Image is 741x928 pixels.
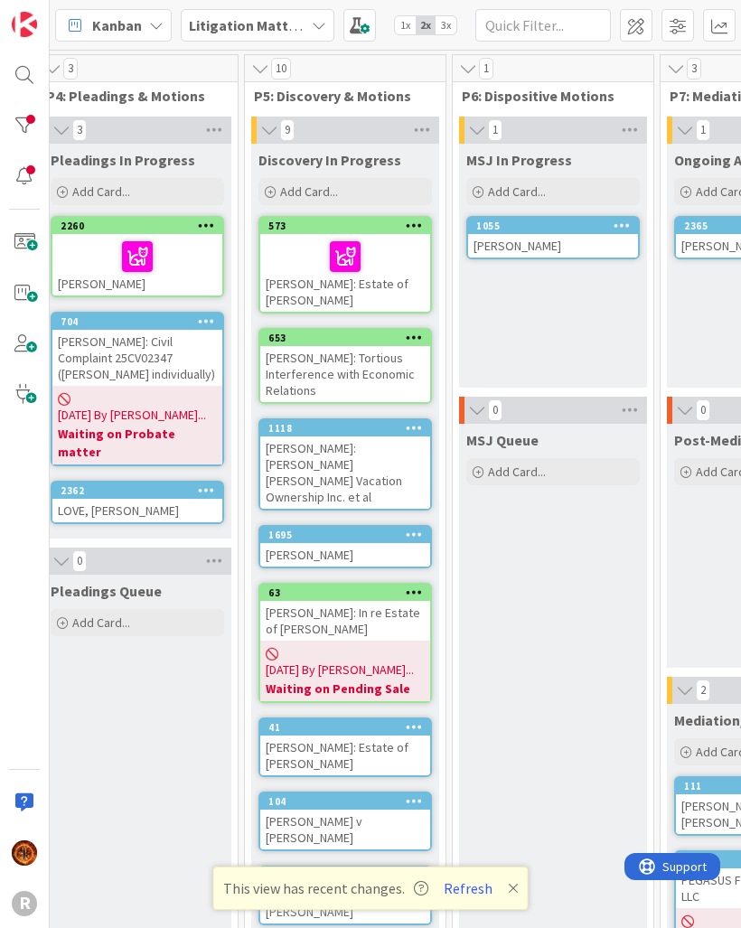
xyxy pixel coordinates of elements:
[72,119,87,141] span: 3
[52,218,222,234] div: 2260
[687,58,701,80] span: 3
[462,87,631,105] span: P6: Dispositive Motions
[72,614,130,631] span: Add Card...
[488,183,546,200] span: Add Card...
[260,793,430,810] div: 104
[696,119,710,141] span: 1
[436,16,456,34] span: 3x
[52,234,222,295] div: [PERSON_NAME]
[280,183,338,200] span: Add Card...
[416,16,436,34] span: 2x
[260,436,430,509] div: [PERSON_NAME]: [PERSON_NAME] [PERSON_NAME] Vacation Ownership Inc. et al
[488,119,502,141] span: 1
[271,58,291,80] span: 10
[51,151,195,169] span: Pleadings In Progress
[52,314,222,386] div: 704[PERSON_NAME]: Civil Complaint 25CV02347 ([PERSON_NAME] individually)
[92,14,142,36] span: Kanban
[260,346,430,402] div: [PERSON_NAME]: Tortious Interference with Economic Relations
[395,16,416,34] span: 1x
[260,330,430,402] div: 653[PERSON_NAME]: Tortious Interference with Economic Relations
[61,484,222,497] div: 2362
[72,183,130,200] span: Add Card...
[280,119,295,141] span: 9
[479,58,493,80] span: 1
[260,736,430,775] div: [PERSON_NAME]: Estate of [PERSON_NAME]
[437,876,499,900] button: Refresh
[63,58,78,80] span: 3
[266,661,414,680] span: [DATE] By [PERSON_NAME]...
[52,218,222,295] div: 2260[PERSON_NAME]
[61,220,222,232] div: 2260
[468,234,638,258] div: [PERSON_NAME]
[260,601,430,641] div: [PERSON_NAME]: In re Estate of [PERSON_NAME]
[260,234,430,312] div: [PERSON_NAME]: Estate of [PERSON_NAME]
[468,218,638,258] div: 1055[PERSON_NAME]
[266,680,425,698] b: Waiting on Pending Sale
[260,420,430,436] div: 1118
[468,218,638,234] div: 1055
[52,499,222,522] div: LOVE, [PERSON_NAME]
[12,12,37,37] img: Visit kanbanzone.com
[260,719,430,775] div: 41[PERSON_NAME]: Estate of [PERSON_NAME]
[189,16,405,34] b: Litigation Matter Workflow (FL2)
[268,586,430,599] div: 63
[268,795,430,808] div: 104
[260,543,430,567] div: [PERSON_NAME]
[260,793,430,849] div: 104[PERSON_NAME] v [PERSON_NAME]
[46,87,215,105] span: P4: Pleadings & Motions
[72,550,87,572] span: 0
[268,529,430,541] div: 1695
[38,3,82,24] span: Support
[268,332,430,344] div: 653
[268,422,430,435] div: 1118
[223,877,428,899] span: This view has recent changes.
[260,527,430,567] div: 1695[PERSON_NAME]
[260,585,430,601] div: 63
[476,220,638,232] div: 1055
[51,582,162,600] span: Pleadings Queue
[260,330,430,346] div: 653
[254,87,423,105] span: P5: Discovery & Motions
[260,420,430,509] div: 1118[PERSON_NAME]: [PERSON_NAME] [PERSON_NAME] Vacation Ownership Inc. et al
[466,151,572,169] span: MSJ In Progress
[260,218,430,312] div: 573[PERSON_NAME]: Estate of [PERSON_NAME]
[268,220,430,232] div: 573
[52,483,222,522] div: 2362LOVE, [PERSON_NAME]
[268,721,430,734] div: 41
[12,840,37,866] img: TR
[260,585,430,641] div: 63[PERSON_NAME]: In re Estate of [PERSON_NAME]
[466,431,539,449] span: MSJ Queue
[58,406,206,425] span: [DATE] By [PERSON_NAME]...
[475,9,611,42] input: Quick Filter...
[258,151,401,169] span: Discovery In Progress
[52,483,222,499] div: 2362
[260,527,430,543] div: 1695
[260,810,430,849] div: [PERSON_NAME] v [PERSON_NAME]
[12,891,37,916] div: R
[488,399,502,421] span: 0
[488,464,546,480] span: Add Card...
[61,315,222,328] div: 704
[696,399,710,421] span: 0
[52,330,222,386] div: [PERSON_NAME]: Civil Complaint 25CV02347 ([PERSON_NAME] individually)
[52,314,222,330] div: 704
[260,719,430,736] div: 41
[696,680,710,701] span: 2
[58,425,217,461] b: Waiting on Probate matter
[260,218,430,234] div: 573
